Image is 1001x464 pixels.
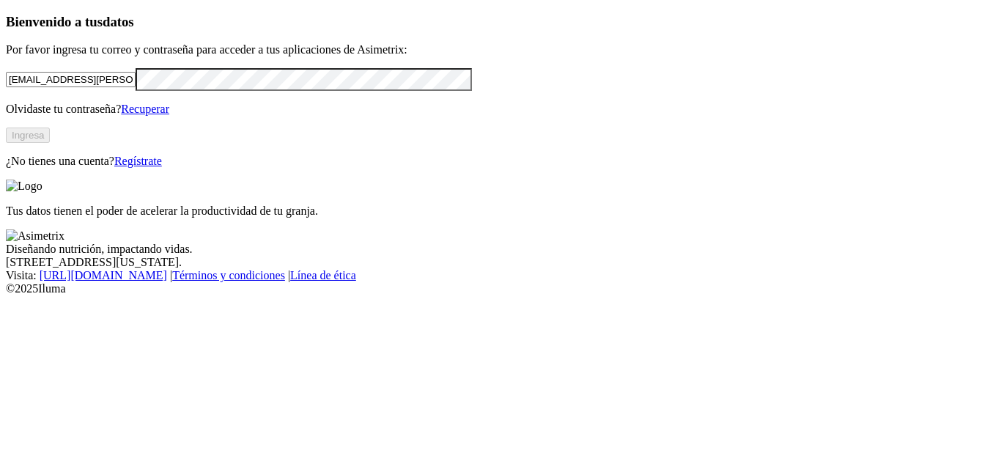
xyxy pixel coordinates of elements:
[103,14,134,29] span: datos
[6,243,995,256] div: Diseñando nutrición, impactando vidas.
[6,43,995,56] p: Por favor ingresa tu correo y contraseña para acceder a tus aplicaciones de Asimetrix:
[6,256,995,269] div: [STREET_ADDRESS][US_STATE].
[121,103,169,115] a: Recuperar
[6,72,136,87] input: Tu correo
[6,282,995,295] div: © 2025 Iluma
[6,103,995,116] p: Olvidaste tu contraseña?
[114,155,162,167] a: Regístrate
[6,229,64,243] img: Asimetrix
[290,269,356,281] a: Línea de ética
[6,269,995,282] div: Visita : | |
[40,269,167,281] a: [URL][DOMAIN_NAME]
[172,269,285,281] a: Términos y condiciones
[6,128,50,143] button: Ingresa
[6,14,995,30] h3: Bienvenido a tus
[6,205,995,218] p: Tus datos tienen el poder de acelerar la productividad de tu granja.
[6,155,995,168] p: ¿No tienes una cuenta?
[6,180,43,193] img: Logo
